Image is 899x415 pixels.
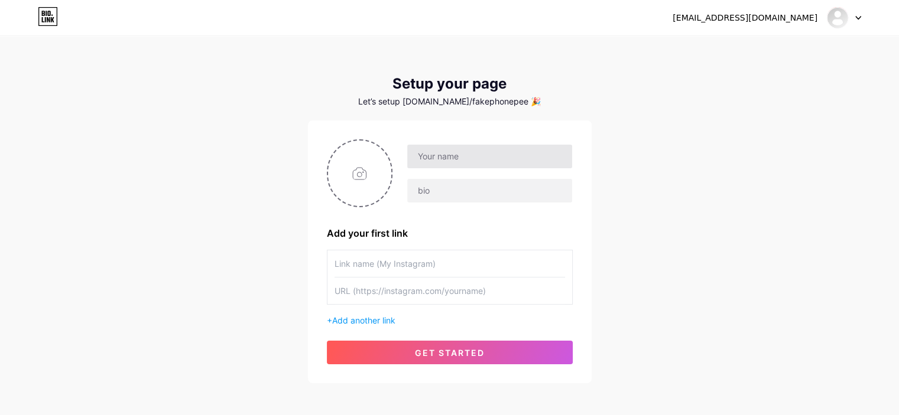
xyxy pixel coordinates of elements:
input: Your name [407,145,572,168]
input: URL (https://instagram.com/yourname) [335,277,565,304]
button: get started [327,341,573,364]
div: [EMAIL_ADDRESS][DOMAIN_NAME] [673,12,817,24]
div: + [327,314,573,326]
input: bio [407,179,572,202]
img: fakephonepee [826,6,849,29]
input: Link name (My Instagram) [335,250,565,277]
span: Add another link [332,315,395,325]
div: Add your first link [327,226,573,240]
div: Setup your page [308,76,592,92]
div: Let’s setup [DOMAIN_NAME]/fakephonepee 🎉 [308,97,592,106]
span: get started [415,348,485,358]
